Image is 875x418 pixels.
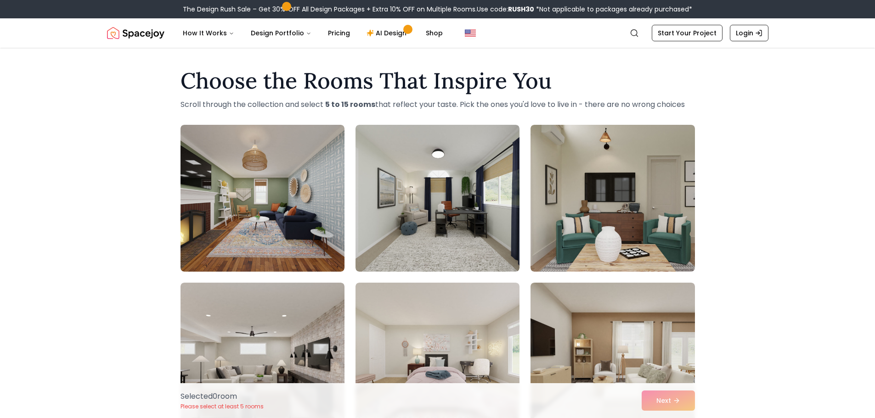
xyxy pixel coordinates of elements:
p: Selected 0 room [181,391,264,402]
a: Shop [418,24,450,42]
span: *Not applicable to packages already purchased* [534,5,692,14]
h1: Choose the Rooms That Inspire You [181,70,695,92]
img: Room room-2 [356,125,519,272]
b: RUSH30 [508,5,534,14]
div: The Design Rush Sale – Get 30% OFF All Design Packages + Extra 10% OFF on Multiple Rooms. [183,5,692,14]
img: United States [465,28,476,39]
img: Room room-3 [531,125,694,272]
a: Login [730,25,768,41]
a: Spacejoy [107,24,164,42]
nav: Main [175,24,450,42]
a: AI Design [359,24,417,42]
p: Please select at least 5 rooms [181,403,264,410]
button: How It Works [175,24,242,42]
img: Room room-1 [181,125,344,272]
img: Spacejoy Logo [107,24,164,42]
strong: 5 to 15 rooms [325,99,375,110]
a: Start Your Project [652,25,723,41]
nav: Global [107,18,768,48]
span: Use code: [477,5,534,14]
button: Design Portfolio [243,24,319,42]
p: Scroll through the collection and select that reflect your taste. Pick the ones you'd love to liv... [181,99,695,110]
a: Pricing [321,24,357,42]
